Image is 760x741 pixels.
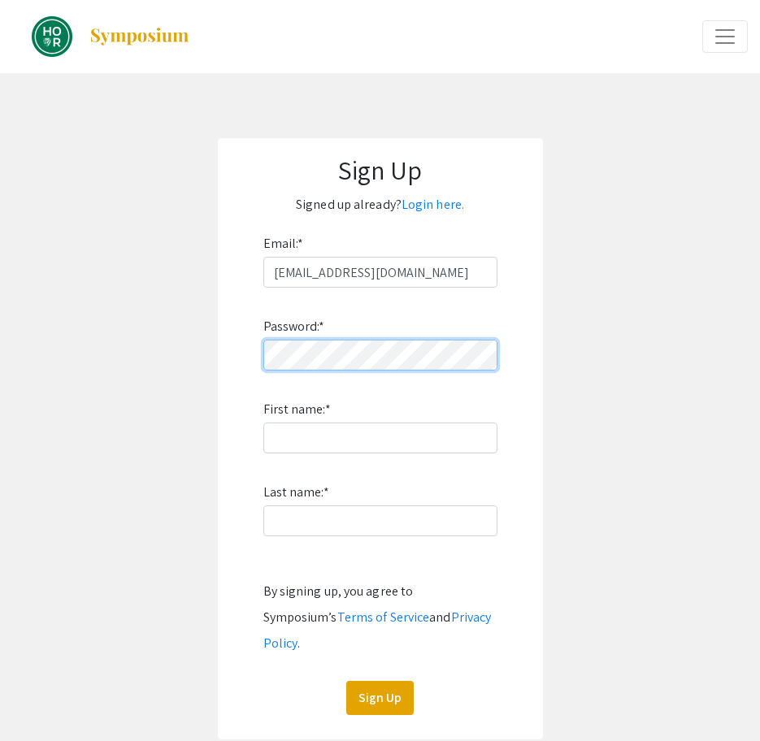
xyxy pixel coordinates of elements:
img: DREAMS Spring 2025 [32,16,72,57]
button: Expand or Collapse Menu [702,20,748,53]
a: Terms of Service [337,609,430,626]
a: Login here. [402,196,464,213]
button: Sign Up [346,681,414,715]
a: DREAMS Spring 2025 [12,16,190,57]
label: First name: [263,396,331,422]
label: Last name: [263,479,329,505]
iframe: Chat [12,668,69,729]
label: Password: [263,314,325,340]
h1: Sign Up [234,154,527,185]
div: By signing up, you agree to Symposium’s and . [263,578,497,656]
label: Email: [263,231,304,257]
img: Symposium by ForagerOne [89,27,190,46]
p: Signed up already? [234,192,527,218]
